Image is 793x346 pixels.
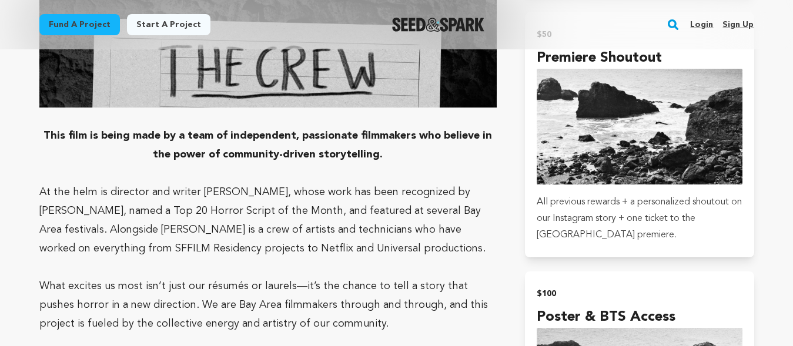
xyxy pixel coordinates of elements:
[537,285,742,302] h2: $100
[392,18,484,32] img: Seed&Spark Logo Dark Mode
[537,194,742,243] p: All previous rewards + a personalized shoutout on our Instagram story + one ticket to the [GEOGRA...
[525,12,754,257] button: $50 Premiere Shoutout incentive All previous rewards + a personalized shoutout on our Instagram s...
[690,15,713,34] a: Login
[537,307,742,328] h4: Poster & BTS Access
[722,15,754,34] a: Sign up
[39,183,497,258] p: At the helm is director and writer [PERSON_NAME], whose work has been recognized by [PERSON_NAME]...
[537,48,742,69] h4: Premiere Shoutout
[392,18,484,32] a: Seed&Spark Homepage
[44,130,492,160] strong: This film is being made by a team of independent, passionate filmmakers who believe in the power ...
[537,69,742,184] img: incentive
[127,14,210,35] a: Start a project
[39,14,120,35] a: Fund a project
[39,277,497,333] p: What excites us most isn’t just our résumés or laurels—it’s the chance to tell a story that pushe...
